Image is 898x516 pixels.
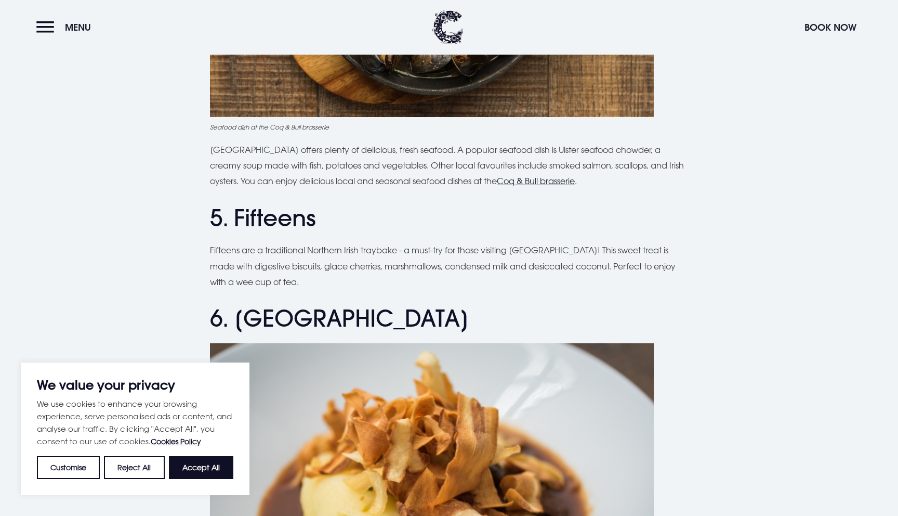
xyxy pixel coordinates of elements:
[497,176,575,186] a: Coq & Bull brasserie
[36,16,96,38] button: Menu
[210,122,688,132] figcaption: Seafood dish at the Coq & Bull brasserie
[151,437,201,446] a: Cookies Policy
[37,397,233,448] p: We use cookies to enhance your browsing experience, serve personalised ads or content, and analys...
[432,10,464,44] img: Clandeboye Lodge
[210,305,688,332] h2: 6. [GEOGRAPHIC_DATA]
[104,456,164,479] button: Reject All
[799,16,862,38] button: Book Now
[210,242,688,290] p: Fifteens are a traditional Northern Irish traybake - a must-try for those visiting [GEOGRAPHIC_DA...
[210,142,688,189] p: [GEOGRAPHIC_DATA] offers plenty of delicious, fresh seafood. A popular seafood dish is Ulster sea...
[21,363,249,495] div: We value your privacy
[169,456,233,479] button: Accept All
[210,204,688,232] h2: 5. Fifteens
[65,21,91,33] span: Menu
[37,456,100,479] button: Customise
[37,379,233,391] p: We value your privacy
